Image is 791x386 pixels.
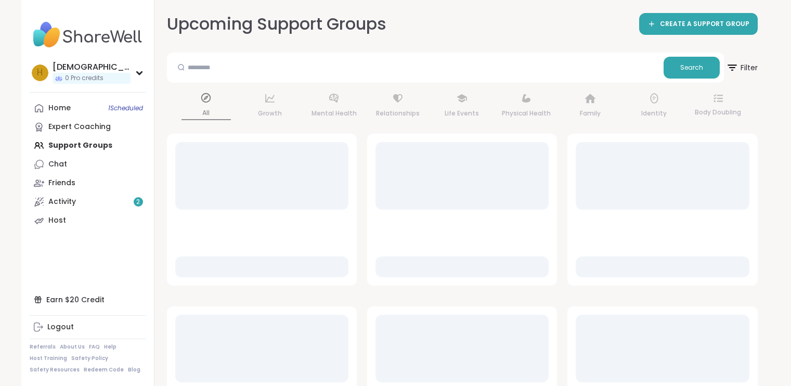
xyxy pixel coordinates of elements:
[128,366,140,374] a: Blog
[726,55,758,80] span: Filter
[30,290,146,309] div: Earn $20 Credit
[48,215,66,226] div: Host
[108,104,143,112] span: 1 Scheduled
[53,61,131,73] div: [DEMOGRAPHIC_DATA]
[30,174,146,192] a: Friends
[30,318,146,337] a: Logout
[664,57,720,79] button: Search
[30,366,80,374] a: Safety Resources
[71,355,108,362] a: Safety Policy
[104,343,116,351] a: Help
[167,12,386,36] h2: Upcoming Support Groups
[726,53,758,83] button: Filter
[48,178,75,188] div: Friends
[30,192,146,211] a: Activity2
[30,99,146,118] a: Home1Scheduled
[65,74,103,83] span: 0 Pro credits
[48,159,67,170] div: Chat
[680,63,703,72] span: Search
[30,155,146,174] a: Chat
[30,343,56,351] a: Referrals
[660,20,749,29] span: CREATE A SUPPORT GROUP
[136,198,140,207] span: 2
[37,66,43,80] span: h
[30,118,146,136] a: Expert Coaching
[48,122,111,132] div: Expert Coaching
[639,13,758,35] a: CREATE A SUPPORT GROUP
[60,343,85,351] a: About Us
[47,322,74,332] div: Logout
[30,17,146,53] img: ShareWell Nav Logo
[30,355,67,362] a: Host Training
[48,197,76,207] div: Activity
[48,103,71,113] div: Home
[89,343,100,351] a: FAQ
[84,366,124,374] a: Redeem Code
[30,211,146,230] a: Host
